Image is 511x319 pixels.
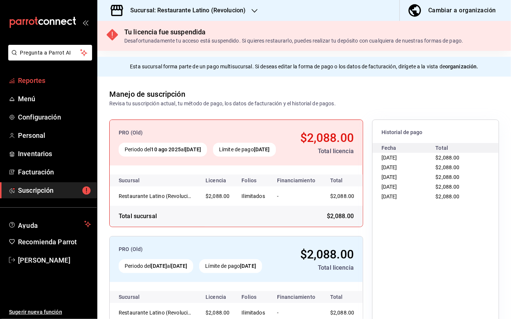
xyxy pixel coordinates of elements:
span: $2,088.00 [327,212,354,221]
div: Tu licencia fue suspendida [124,27,463,37]
strong: [DATE] [171,263,188,269]
th: Folios [235,174,271,186]
span: $2,088.00 [436,184,460,190]
span: [PERSON_NAME] [18,255,91,265]
div: [DATE] [381,162,436,172]
span: Inventarios [18,149,91,159]
strong: [DATE] [185,146,201,152]
div: Esta sucursal forma parte de un pago multisucursal. Si deseas editar la forma de pago o los datos... [97,57,511,77]
strong: [DATE] [254,146,270,152]
a: Pregunta a Parrot AI [5,54,92,62]
div: Manejo de suscripción [109,89,185,100]
div: Total licencia [291,147,354,156]
span: $2,088.00 [206,310,229,316]
div: [DATE] [381,153,436,162]
th: Financiamiento [271,291,321,303]
th: Licencia [200,291,235,303]
div: Desafortunadamente tu acceso está suspendido. Si quieres restaurarlo, puedes realizar tu depósito... [124,37,463,45]
div: Total sucursal [119,212,157,221]
div: Periodo del al [119,143,207,157]
span: Ayuda [18,220,81,229]
th: Total [321,291,366,303]
span: $2,088.00 [436,164,460,170]
div: Fecha [381,143,436,153]
h3: Sucursal: Restaurante Latino (Revolucion) [124,6,246,15]
div: [DATE] [381,172,436,182]
div: Restaurante Latino (Revolucion) [119,192,194,200]
td: Ilimitados [235,186,271,206]
div: Restaurante Latino (Revolucion) [119,309,194,316]
button: open_drawer_menu [82,19,88,25]
strong: [DATE] [240,263,256,269]
span: Facturación [18,167,91,177]
th: Folios [235,291,271,303]
th: Total [321,174,366,186]
strong: 10 ago 2025 [151,146,180,152]
div: PRO (Old) [119,129,285,137]
div: Límite de pago [213,143,276,157]
span: Historial de pago [381,129,490,136]
span: $2,088.00 [300,131,354,145]
div: PRO (Old) [119,245,278,253]
div: Límite de pago [199,259,262,273]
div: Sucursal [119,177,160,183]
span: Recomienda Parrot [18,237,91,247]
span: $2,088.00 [330,310,354,316]
div: Sucursal [119,294,160,300]
span: Menú [18,94,91,104]
span: Configuración [18,112,91,122]
span: Suscripción [18,185,91,195]
span: Reportes [18,75,91,86]
strong: organización. [445,64,478,69]
button: Pregunta a Parrot AI [8,45,92,61]
span: $2,088.00 [330,193,354,199]
div: Total licencia [284,263,354,272]
div: Periodo del al [119,259,193,273]
span: Sugerir nueva función [9,308,91,316]
span: Personal [18,130,91,140]
div: Revisa tu suscripción actual, tu método de pago, los datos de facturación y el historial de pagos. [109,100,336,108]
span: $2,088.00 [436,193,460,199]
div: [DATE] [381,182,436,192]
div: Total [436,143,490,153]
th: Licencia [200,174,235,186]
span: $2,088.00 [206,193,229,199]
td: - [271,186,321,206]
span: $2,088.00 [300,247,354,261]
div: [DATE] [381,192,436,201]
span: $2,088.00 [436,155,460,161]
span: $2,088.00 [436,174,460,180]
div: Cambiar a organización [428,5,496,16]
span: Pregunta a Parrot AI [20,49,80,57]
strong: [DATE] [151,263,167,269]
th: Financiamiento [271,174,321,186]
